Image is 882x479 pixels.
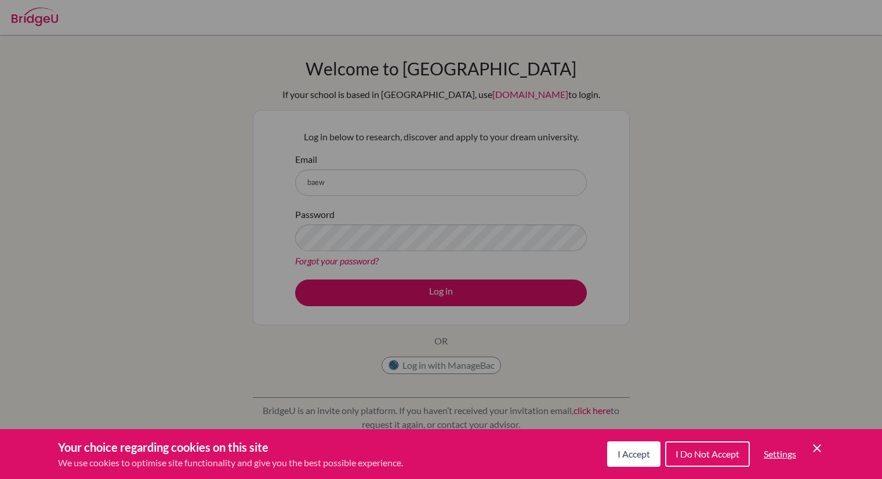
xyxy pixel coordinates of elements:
button: Settings [754,442,805,466]
button: I Do Not Accept [665,441,750,467]
span: I Accept [618,448,650,459]
button: Save and close [810,441,824,455]
span: Settings [764,448,796,459]
h3: Your choice regarding cookies on this site [58,438,403,456]
p: We use cookies to optimise site functionality and give you the best possible experience. [58,456,403,470]
button: I Accept [607,441,660,467]
span: I Do Not Accept [676,448,739,459]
